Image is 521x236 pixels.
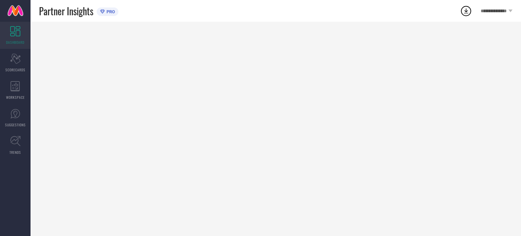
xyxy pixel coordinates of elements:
span: WORKSPACE [6,95,25,100]
span: Partner Insights [39,4,93,18]
span: SCORECARDS [5,67,25,72]
span: TRENDS [9,150,21,155]
span: PRO [105,9,115,14]
div: Open download list [460,5,472,17]
span: DASHBOARD [6,40,24,45]
span: SUGGESTIONS [5,122,26,127]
